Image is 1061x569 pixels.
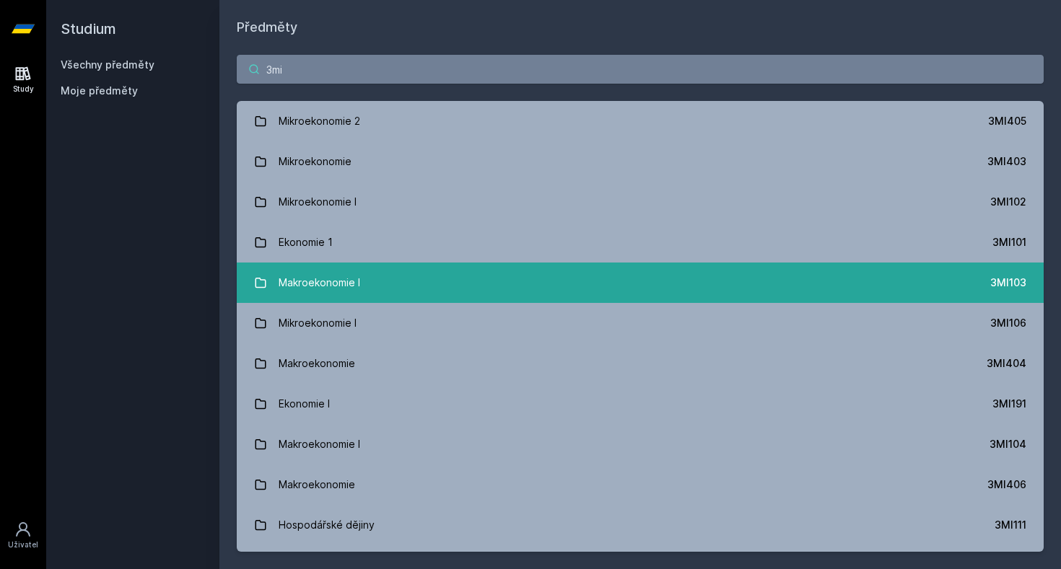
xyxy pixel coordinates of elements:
[992,235,1026,250] div: 3MI101
[13,84,34,94] div: Study
[279,228,333,257] div: Ekonomie 1
[990,316,1026,330] div: 3MI106
[987,356,1026,371] div: 3MI404
[279,470,355,499] div: Makroekonomie
[237,505,1044,545] a: Hospodářské dějiny 3MI111
[237,384,1044,424] a: Ekonomie I 3MI191
[279,309,357,338] div: Mikroekonomie I
[3,513,43,557] a: Uživatel
[279,349,355,378] div: Makroekonomie
[995,518,1026,532] div: 3MI111
[61,58,154,71] a: Všechny předměty
[279,268,360,297] div: Makroekonomie I
[237,55,1044,84] input: Název nebo ident předmětu…
[992,397,1026,411] div: 3MI191
[237,343,1044,384] a: Makroekonomie 3MI404
[987,477,1026,492] div: 3MI406
[237,141,1044,182] a: Mikroekonomie 3MI403
[990,195,1026,209] div: 3MI102
[237,464,1044,505] a: Makroekonomie 3MI406
[990,437,1026,451] div: 3MI104
[279,511,375,539] div: Hospodářské dějiny
[279,107,360,136] div: Mikroekonomie 2
[279,430,360,459] div: Makroekonomie I
[237,182,1044,222] a: Mikroekonomie I 3MI102
[279,147,352,176] div: Mikroekonomie
[987,154,1026,169] div: 3MI403
[237,17,1044,38] h1: Předměty
[988,114,1026,128] div: 3MI405
[8,539,38,550] div: Uživatel
[237,263,1044,303] a: Makroekonomie I 3MI103
[237,222,1044,263] a: Ekonomie 1 3MI101
[237,424,1044,464] a: Makroekonomie I 3MI104
[61,84,138,98] span: Moje předměty
[237,303,1044,343] a: Mikroekonomie I 3MI106
[3,58,43,102] a: Study
[237,101,1044,141] a: Mikroekonomie 2 3MI405
[279,389,330,418] div: Ekonomie I
[990,275,1026,290] div: 3MI103
[279,188,357,216] div: Mikroekonomie I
